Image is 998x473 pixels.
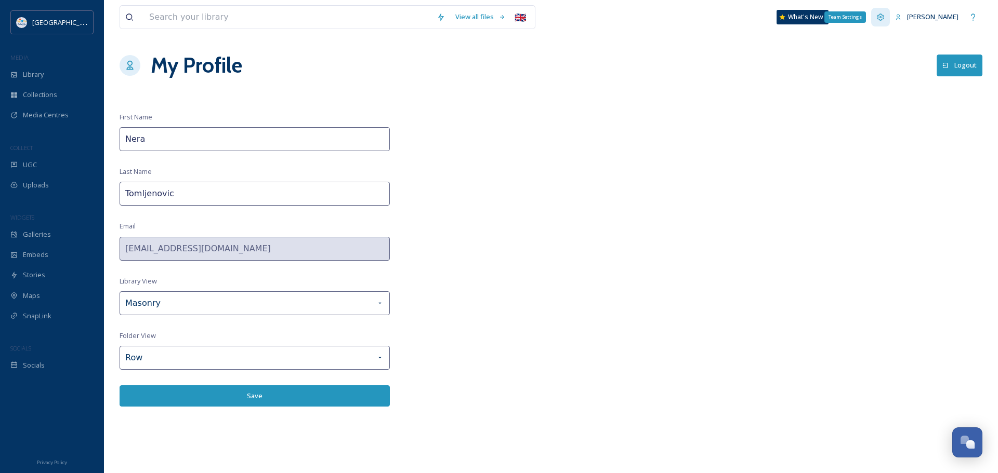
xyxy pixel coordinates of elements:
[511,8,530,26] div: 🇬🇧
[10,344,31,352] span: SOCIALS
[450,7,511,27] a: View all files
[37,459,67,466] span: Privacy Policy
[10,144,33,152] span: COLLECT
[10,213,34,221] span: WIDGETS
[23,90,57,100] span: Collections
[23,229,51,239] span: Galleries
[144,6,431,29] input: Search your library
[151,50,242,81] h1: My Profile
[120,346,390,370] div: Row
[120,385,390,407] button: Save
[120,331,156,341] span: Folder View
[871,8,890,26] a: Team Settings
[937,55,982,76] button: Logout
[17,17,27,28] img: HTZ_logo_EN.svg
[120,182,390,206] input: Last
[23,270,45,280] span: Stories
[10,53,29,61] span: MEDIA
[23,160,37,170] span: UGC
[120,112,152,122] span: First Name
[120,221,136,231] span: Email
[23,291,40,301] span: Maps
[777,10,829,24] a: What's New
[23,311,51,321] span: SnapLink
[890,7,964,27] a: [PERSON_NAME]
[120,167,152,177] span: Last Name
[23,360,45,370] span: Socials
[120,291,390,315] div: Masonry
[32,17,98,27] span: [GEOGRAPHIC_DATA]
[824,11,866,23] div: Team Settings
[23,180,49,190] span: Uploads
[23,250,48,260] span: Embeds
[37,455,67,468] a: Privacy Policy
[120,276,157,286] span: Library View
[952,427,982,457] button: Open Chat
[23,70,44,79] span: Library
[23,110,69,120] span: Media Centres
[907,12,958,21] span: [PERSON_NAME]
[120,127,390,151] input: First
